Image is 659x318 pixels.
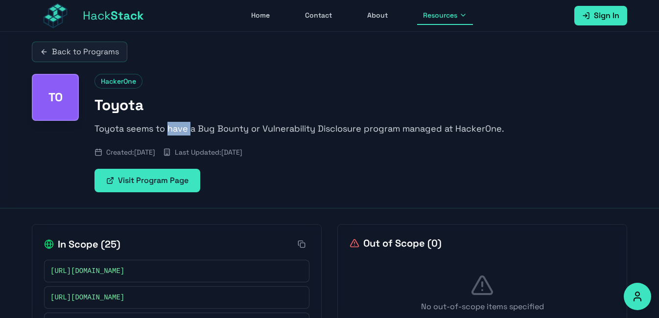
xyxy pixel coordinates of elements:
[423,10,457,20] span: Resources
[32,74,79,121] div: Toyota
[361,6,394,25] a: About
[111,8,144,23] span: Stack
[299,6,338,25] a: Contact
[624,283,651,310] button: Accessibility Options
[32,42,127,62] a: Back to Programs
[417,6,473,25] button: Resources
[94,169,200,192] a: Visit Program Page
[94,96,627,114] h1: Toyota
[245,6,276,25] a: Home
[50,293,124,302] span: [URL][DOMAIN_NAME]
[350,301,615,313] p: No out-of-scope items specified
[44,237,120,251] h2: In Scope ( 25 )
[83,8,144,23] span: Hack
[106,147,155,157] span: Created: [DATE]
[94,122,627,136] p: Toyota seems to have a Bug Bounty or Vulnerability Disclosure program managed at HackerOne.
[594,10,619,22] span: Sign In
[175,147,242,157] span: Last Updated: [DATE]
[294,236,309,252] button: Copy all in-scope items
[350,236,442,250] h2: Out of Scope ( 0 )
[50,266,124,276] span: [URL][DOMAIN_NAME]
[574,6,627,25] a: Sign In
[94,74,142,89] span: HackerOne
